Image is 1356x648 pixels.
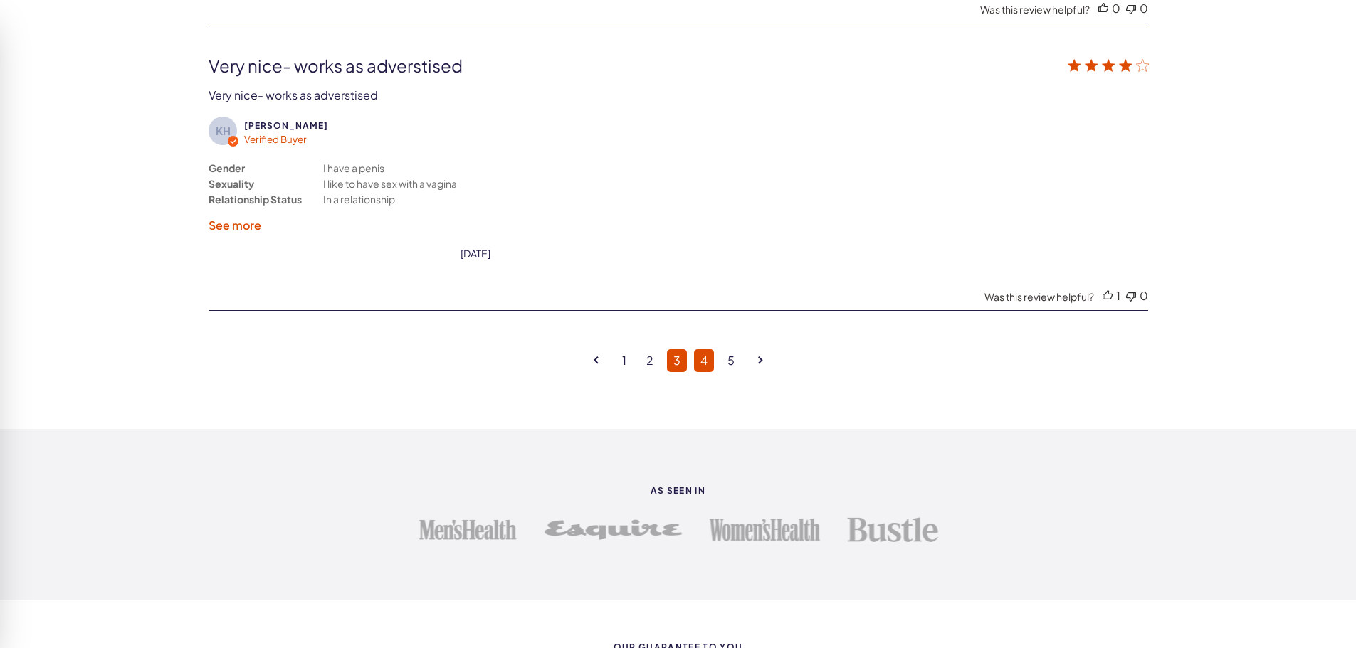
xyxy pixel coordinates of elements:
span: Kevin H. [244,120,328,131]
div: 1 [1116,288,1120,303]
label: See more [209,218,261,233]
div: Sexuality [209,176,254,191]
div: date [461,247,490,260]
div: Gender [209,160,245,176]
div: Very nice- works as adverstised [209,87,378,102]
img: Bustle logo [847,516,938,543]
a: Goto next page [752,346,769,376]
img: Women's Health logo [709,516,820,543]
div: [DATE] [461,247,490,260]
text: KH [215,124,230,138]
div: Relationship Status [209,191,302,207]
a: Goto previous page [587,346,605,376]
a: Goto Page 5 [721,349,741,372]
img: Men's Health logo [418,516,517,543]
div: Was this review helpful? [980,3,1090,16]
div: 0 [1140,1,1148,16]
div: 0 [1112,1,1120,16]
div: I like to have sex with a vagina [323,176,457,191]
img: Esquire logo [544,516,682,543]
div: 0 [1140,288,1148,303]
a: Goto Page 2 [640,349,660,372]
a: Goto Page 4 [694,349,714,372]
div: Vote down [1126,288,1136,303]
strong: As Seen In [209,486,1148,495]
div: I have a penis [323,160,384,176]
div: Vote up [1103,288,1113,303]
span: Verified Buyer [244,133,307,145]
a: Goto Page 1 [616,349,633,372]
div: Vote down [1126,1,1136,16]
div: Vote up [1098,1,1108,16]
div: Was this review helpful? [984,290,1094,303]
div: In a relationship [323,191,395,207]
a: Page 3 [667,349,687,372]
div: Very nice- works as adverstised [209,55,960,76]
